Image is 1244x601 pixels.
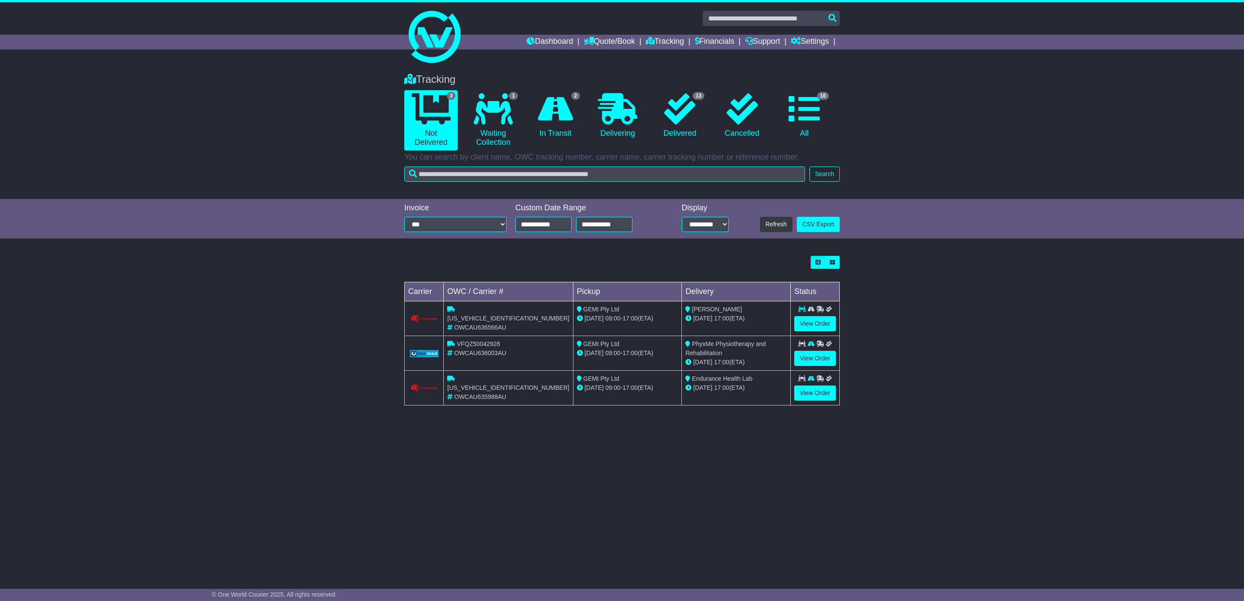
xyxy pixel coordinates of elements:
span: 17:00 [622,384,638,391]
a: Cancelled [715,90,769,141]
span: 09:00 [606,315,621,322]
td: Pickup [573,282,682,301]
span: © One World Courier 2025. All rights reserved. [212,591,337,598]
span: [US_VEHICLE_IDENTIFICATION_NUMBER] [447,315,569,322]
td: Carrier [405,282,444,301]
span: GEMt Pty Ltd [583,375,619,382]
button: Search [809,167,840,182]
span: GEMt Pty Ltd [583,306,619,313]
div: - (ETA) [577,383,678,392]
a: 3 Not Delivered [404,90,458,150]
span: [DATE] [585,315,604,322]
td: OWC / Carrier # [444,282,573,301]
span: 17:00 [714,359,729,366]
span: GEMt Pty Ltd [583,340,619,347]
a: Support [745,35,780,49]
a: CSV Export [797,217,840,232]
a: View Order [794,385,836,401]
a: Tracking [646,35,684,49]
a: Delivering [591,90,644,141]
span: [PERSON_NAME] [692,306,742,313]
div: - (ETA) [577,314,678,323]
span: 13 [693,92,704,100]
span: [DATE] [585,349,604,356]
div: (ETA) [685,358,787,367]
span: 1 [509,92,518,100]
span: 2 [571,92,580,100]
span: 09:00 [606,349,621,356]
div: Display [682,203,729,213]
span: 17:00 [714,315,729,322]
a: View Order [794,351,836,366]
span: 09:00 [606,384,621,391]
span: OWCAU636566AU [454,324,506,331]
span: VFQZ50042928 [457,340,500,347]
a: Financials [695,35,734,49]
div: (ETA) [685,383,787,392]
div: - (ETA) [577,349,678,358]
a: View Order [794,316,836,331]
p: You can search by client name, OWC tracking number, carrier name, carrier tracking number or refe... [404,153,840,162]
span: OWCAU635988AU [454,393,506,400]
img: GetCarrierServiceLogo [410,350,439,358]
span: 17:00 [622,315,638,322]
span: [DATE] [693,315,712,322]
div: (ETA) [685,314,787,323]
a: 16 All [778,90,831,141]
span: Endurance Health Lab [692,375,752,382]
a: Quote/Book [584,35,635,49]
span: PhyxMe Physiotherapy and Rehabilitation [685,340,766,356]
a: 2 In Transit [529,90,582,141]
a: Dashboard [527,35,573,49]
td: Status [791,282,840,301]
button: Refresh [760,217,792,232]
div: Custom Date Range [515,203,655,213]
span: [DATE] [585,384,604,391]
span: [DATE] [693,359,712,366]
div: Invoice [404,203,507,213]
td: Delivery [682,282,791,301]
a: Settings [791,35,829,49]
span: 3 [447,92,456,100]
div: Tracking [400,73,844,86]
span: OWCAU636003AU [454,349,506,356]
span: 17:00 [622,349,638,356]
img: Couriers_Please.png [410,384,439,393]
span: [DATE] [693,384,712,391]
a: 13 Delivered [653,90,707,141]
span: 17:00 [714,384,729,391]
a: 1 Waiting Collection [466,90,520,150]
img: Couriers_Please.png [410,314,439,323]
span: 16 [817,92,829,100]
span: [US_VEHICLE_IDENTIFICATION_NUMBER] [447,384,569,391]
